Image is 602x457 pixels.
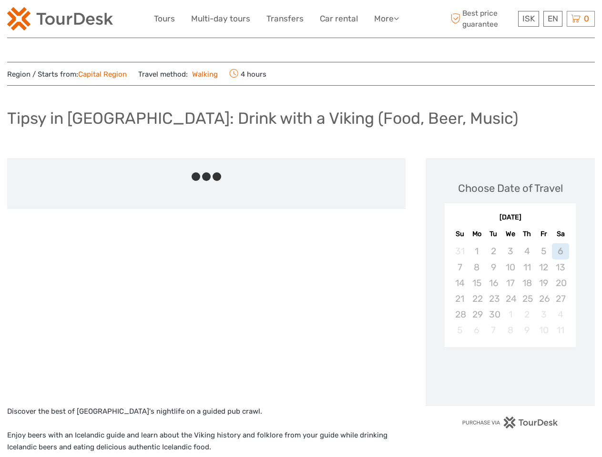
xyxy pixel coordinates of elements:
div: Not available Tuesday, September 16th, 2025 [485,275,502,291]
div: Not available Saturday, October 4th, 2025 [552,307,569,322]
img: 120-15d4194f-c635-41b9-a512-a3cb382bfb57_logo_small.png [7,7,113,30]
div: Not available Sunday, October 5th, 2025 [451,322,468,338]
span: ISK [522,14,535,23]
div: Not available Wednesday, September 24th, 2025 [502,291,519,307]
div: [DATE] [445,213,576,223]
div: Not available Friday, September 19th, 2025 [535,275,552,291]
div: Not available Sunday, September 28th, 2025 [451,307,468,322]
div: Not available Sunday, September 21st, 2025 [451,291,468,307]
div: Not available Tuesday, September 30th, 2025 [485,307,502,322]
a: Multi-day tours [191,12,250,26]
div: Not available Friday, October 3rd, 2025 [535,307,552,322]
div: Not available Wednesday, September 3rd, 2025 [502,243,519,259]
div: Not available Wednesday, October 1st, 2025 [502,307,519,322]
div: Not available Monday, October 6th, 2025 [469,322,485,338]
div: Not available Friday, September 12th, 2025 [535,259,552,275]
div: Not available Monday, September 1st, 2025 [469,243,485,259]
div: Not available Monday, September 29th, 2025 [469,307,485,322]
div: Not available Saturday, October 11th, 2025 [552,322,569,338]
div: Not available Sunday, September 7th, 2025 [451,259,468,275]
div: Not available Saturday, September 20th, 2025 [552,275,569,291]
div: Not available Monday, September 22nd, 2025 [469,291,485,307]
div: Not available Saturday, September 13th, 2025 [552,259,569,275]
div: Th [519,228,535,240]
a: Capital Region [78,70,127,79]
div: Loading... [507,372,513,378]
a: Walking [188,70,218,79]
span: Region / Starts from: [7,70,127,79]
span: 0 [582,14,591,23]
div: Sa [552,228,569,240]
div: Not available Friday, September 26th, 2025 [535,291,552,307]
div: month 2025-09 [448,243,572,338]
div: Not available Thursday, September 11th, 2025 [519,259,535,275]
div: Not available Tuesday, September 9th, 2025 [485,259,502,275]
div: Not available Wednesday, October 8th, 2025 [502,322,519,338]
a: Transfers [266,12,304,26]
div: Not available Monday, September 15th, 2025 [469,275,485,291]
p: Discover the best of [GEOGRAPHIC_DATA]'s nightlife on a guided pub crawl. [7,406,406,418]
div: Not available Sunday, September 14th, 2025 [451,275,468,291]
div: Not available Wednesday, September 17th, 2025 [502,275,519,291]
div: Not available Thursday, September 25th, 2025 [519,291,535,307]
div: Not available Thursday, September 18th, 2025 [519,275,535,291]
div: Not available Thursday, September 4th, 2025 [519,243,535,259]
div: Not available Wednesday, September 10th, 2025 [502,259,519,275]
div: We [502,228,519,240]
div: Su [451,228,468,240]
a: Tours [154,12,175,26]
div: Choose Date of Travel [458,181,563,196]
h1: Tipsy in [GEOGRAPHIC_DATA]: Drink with a Viking (Food, Beer, Music) [7,109,518,128]
div: Not available Thursday, October 2nd, 2025 [519,307,535,322]
div: Not available Friday, September 5th, 2025 [535,243,552,259]
div: Not available Tuesday, September 2nd, 2025 [485,243,502,259]
div: EN [543,11,562,27]
div: Not available Saturday, September 27th, 2025 [552,291,569,307]
span: 4 hours [229,67,266,80]
span: Best price guarantee [448,8,516,29]
a: More [374,12,399,26]
div: Not available Sunday, August 31st, 2025 [451,243,468,259]
div: Not available Tuesday, October 7th, 2025 [485,322,502,338]
span: Travel method: [138,67,218,80]
div: Not available Monday, September 8th, 2025 [469,259,485,275]
div: Tu [485,228,502,240]
div: Fr [535,228,552,240]
div: Mo [469,228,485,240]
a: Car rental [320,12,358,26]
div: Not available Friday, October 10th, 2025 [535,322,552,338]
div: Not available Thursday, October 9th, 2025 [519,322,535,338]
div: Not available Saturday, September 6th, 2025 [552,243,569,259]
img: PurchaseViaTourDesk.png [462,417,559,428]
p: Enjoy beers with an Icelandic guide and learn about the Viking history and folklore from your gui... [7,429,406,454]
div: Not available Tuesday, September 23rd, 2025 [485,291,502,307]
